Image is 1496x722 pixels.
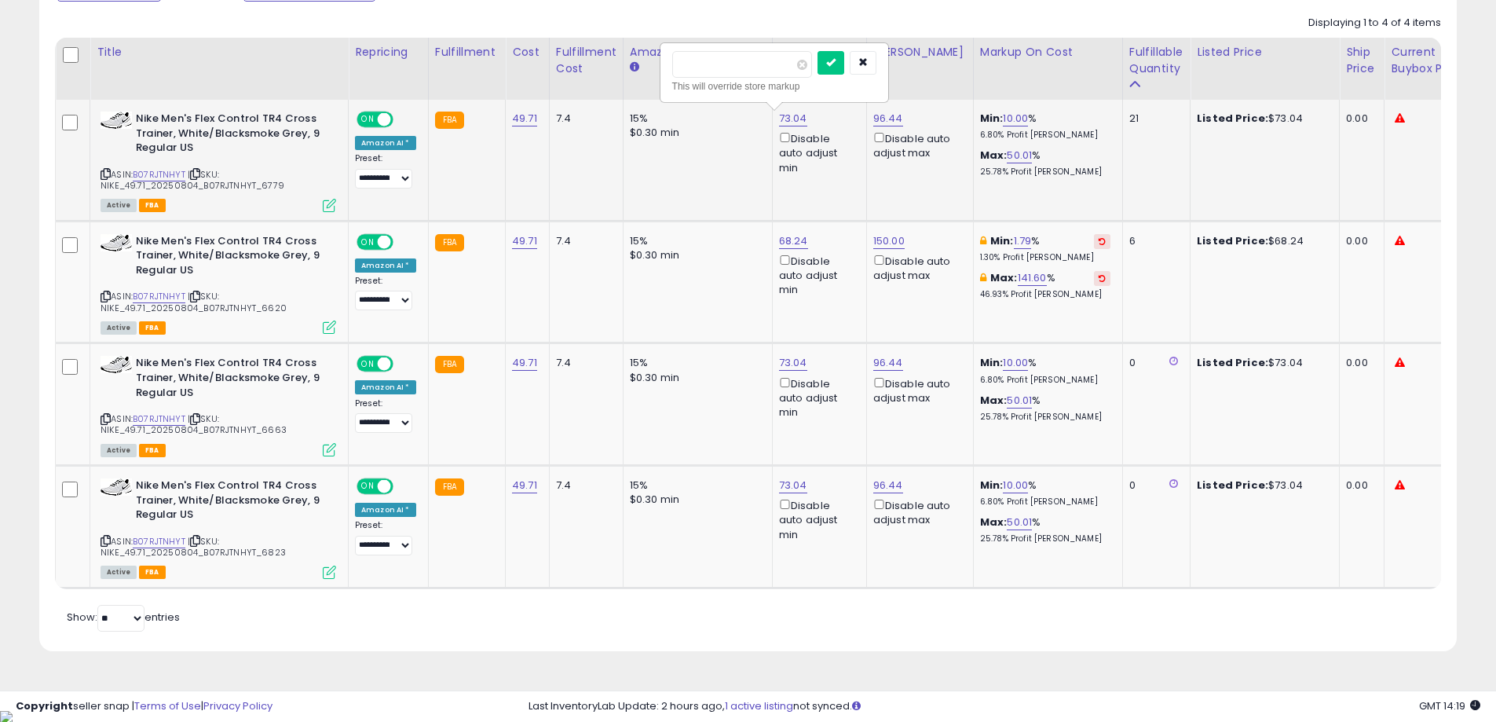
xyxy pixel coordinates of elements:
[1197,478,1327,493] div: $73.04
[435,44,499,60] div: Fulfillment
[139,321,166,335] span: FBA
[512,355,537,371] a: 49.71
[1003,111,1028,126] a: 10.00
[355,44,422,60] div: Repricing
[556,478,611,493] div: 7.4
[358,113,378,126] span: ON
[873,497,961,527] div: Disable auto adjust max
[1346,234,1372,248] div: 0.00
[630,493,760,507] div: $0.30 min
[101,478,336,577] div: ASIN:
[980,515,1110,544] div: %
[355,398,416,434] div: Preset:
[980,356,1110,385] div: %
[980,130,1110,141] p: 6.80% Profit [PERSON_NAME]
[139,444,166,457] span: FBA
[101,234,132,251] img: 412jcrsTWYL._SL40_.jpg
[980,289,1110,300] p: 46.93% Profit [PERSON_NAME]
[980,412,1110,423] p: 25.78% Profit [PERSON_NAME]
[980,148,1110,178] div: %
[97,44,342,60] div: Title
[873,130,961,160] div: Disable auto adjust max
[990,270,1018,285] b: Max:
[139,566,166,579] span: FBA
[67,610,180,625] span: Show: entries
[101,412,287,436] span: | SKU: NIKE_49.71_20250804_B07RJTNHYT_6663
[355,153,416,189] div: Preset:
[203,698,272,713] a: Privacy Policy
[725,698,793,713] a: 1 active listing
[980,375,1110,386] p: 6.80% Profit [PERSON_NAME]
[1007,515,1032,530] a: 50.01
[980,111,1004,126] b: Min:
[980,167,1110,178] p: 25.78% Profit [PERSON_NAME]
[1346,44,1377,77] div: Ship Price
[1129,44,1183,77] div: Fulfillable Quantity
[101,234,336,333] div: ASIN:
[358,480,378,493] span: ON
[873,252,961,283] div: Disable auto adjust max
[101,290,287,313] span: | SKU: NIKE_49.71_20250804_B07RJTNHYT_6620
[980,271,1110,300] div: %
[980,533,1110,544] p: 25.78% Profit [PERSON_NAME]
[391,235,416,248] span: OFF
[630,356,760,370] div: 15%
[1391,44,1472,77] div: Current Buybox Price
[556,112,611,126] div: 7.4
[529,699,1480,714] div: Last InventoryLab Update: 2 hours ago, not synced.
[1129,234,1178,248] div: 6
[1129,112,1178,126] div: 21
[1007,148,1032,163] a: 50.01
[873,233,905,249] a: 150.00
[672,79,876,94] div: This will override store markup
[355,276,416,311] div: Preset:
[133,412,185,426] a: B07RJTNHYT
[512,44,543,60] div: Cost
[101,321,137,335] span: All listings currently available for purchase on Amazon
[101,112,336,211] div: ASIN:
[556,44,616,77] div: Fulfillment Cost
[873,478,903,493] a: 96.44
[630,234,760,248] div: 15%
[355,503,416,517] div: Amazon AI *
[779,111,807,126] a: 73.04
[1308,16,1441,31] div: Displaying 1 to 4 of 4 items
[355,136,416,150] div: Amazon AI *
[358,357,378,371] span: ON
[873,44,967,60] div: [PERSON_NAME]
[980,252,1110,263] p: 1.30% Profit [PERSON_NAME]
[358,235,378,248] span: ON
[980,234,1110,263] div: %
[630,44,766,60] div: Amazon Fees
[136,356,327,404] b: Nike Men's Flex Control TR4 Cross Trainer, White/Blacksmoke Grey, 9 Regular US
[1197,355,1268,370] b: Listed Price:
[1346,356,1372,370] div: 0.00
[1018,270,1047,286] a: 141.60
[1346,112,1372,126] div: 0.00
[16,698,73,713] strong: Copyright
[980,355,1004,370] b: Min:
[101,112,132,129] img: 412jcrsTWYL._SL40_.jpg
[980,497,1110,508] p: 6.80% Profit [PERSON_NAME]
[630,371,760,385] div: $0.30 min
[101,444,137,457] span: All listings currently available for purchase on Amazon
[136,112,327,159] b: Nike Men's Flex Control TR4 Cross Trainer, White/Blacksmoke Grey, 9 Regular US
[779,355,807,371] a: 73.04
[355,380,416,394] div: Amazon AI *
[512,478,537,493] a: 49.71
[1197,44,1333,60] div: Listed Price
[391,113,416,126] span: OFF
[1197,233,1268,248] b: Listed Price:
[779,252,854,298] div: Disable auto adjust min
[980,394,1110,423] div: %
[630,248,760,262] div: $0.30 min
[779,478,807,493] a: 73.04
[1197,234,1327,248] div: $68.24
[873,111,903,126] a: 96.44
[101,199,137,212] span: All listings currently available for purchase on Amazon
[779,233,808,249] a: 68.24
[630,126,760,140] div: $0.30 min
[101,566,137,579] span: All listings currently available for purchase on Amazon
[101,168,284,192] span: | SKU: NIKE_49.71_20250804_B07RJTNHYT_6779
[134,698,201,713] a: Terms of Use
